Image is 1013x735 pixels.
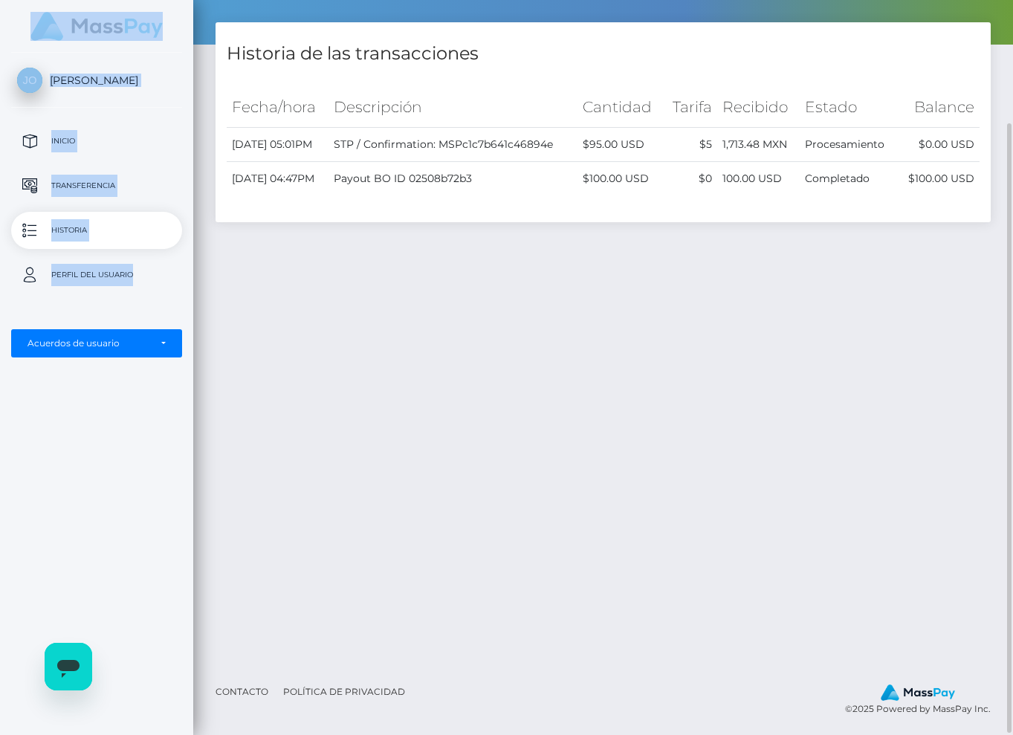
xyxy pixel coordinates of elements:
th: Descripción [329,87,577,128]
td: $100.00 USD [577,162,664,196]
td: $100.00 USD [896,162,980,196]
img: MassPay [30,12,163,41]
td: Procesamiento [800,128,897,162]
a: Contacto [210,680,274,703]
td: 1,713.48 MXN [717,128,799,162]
th: Fecha/hora [227,87,329,128]
th: Tarifa [664,87,718,128]
div: © 2025 Powered by MassPay Inc. [845,684,1002,716]
td: [DATE] 04:47PM [227,162,329,196]
td: $5 [664,128,718,162]
a: Historia [11,212,182,249]
button: Acuerdos de usuario [11,329,182,357]
a: Transferencia [11,167,182,204]
th: Cantidad [577,87,664,128]
img: MassPay [881,684,955,701]
p: Transferencia [17,175,176,197]
td: 100.00 USD [717,162,799,196]
th: Estado [800,87,897,128]
p: Perfil del usuario [17,264,176,286]
iframe: Botón para iniciar la ventana de mensajería [45,643,92,690]
td: STP / Confirmation: MSPc1c7b641c46894e [329,128,577,162]
div: Acuerdos de usuario [27,337,149,349]
p: Historia [17,219,176,242]
h4: Historia de las transacciones [227,41,980,67]
td: [DATE] 05:01PM [227,128,329,162]
a: Inicio [11,123,182,160]
p: Inicio [17,130,176,152]
th: Recibido [717,87,799,128]
th: Balance [896,87,980,128]
a: Perfil del usuario [11,256,182,294]
td: $0.00 USD [896,128,980,162]
a: Política de privacidad [277,680,411,703]
span: [PERSON_NAME] [11,74,182,87]
td: $95.00 USD [577,128,664,162]
td: Payout BO ID 02508b72b3 [329,162,577,196]
td: $0 [664,162,718,196]
td: Completado [800,162,897,196]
